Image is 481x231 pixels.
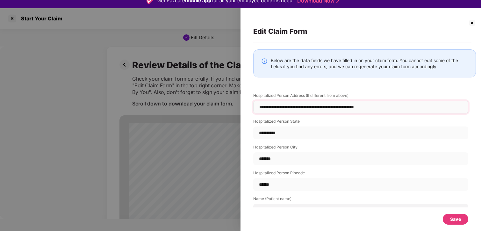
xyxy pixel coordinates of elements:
label: Hospitalized Person Pincode [253,170,468,178]
img: svg+xml;base64,PHN2ZyBpZD0iSW5mby0yMHgyMCIgeG1sbnM9Imh0dHA6Ly93d3cudzMub3JnLzIwMDAvc3ZnIiB3aWR0aD... [261,58,268,64]
img: svg+xml;base64,PHN2ZyBpZD0iQ3Jvc3MtMzJ4MzIiIHhtbG5zPSJodHRwOi8vd3d3LnczLm9yZy8yMDAwL3N2ZyIgd2lkdG... [468,19,476,27]
label: Name (Patient name) [253,196,468,204]
div: Below are the data fields we have filled in on your claim form. You cannot edit some of the field... [271,57,468,69]
label: Hospitalized Person City [253,144,468,152]
div: Save [450,216,461,223]
label: Hospitalized Person State [253,119,468,126]
label: Hospitalized Person Address (If different from above) [253,93,468,101]
div: Edit Claim Form [253,27,476,36]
